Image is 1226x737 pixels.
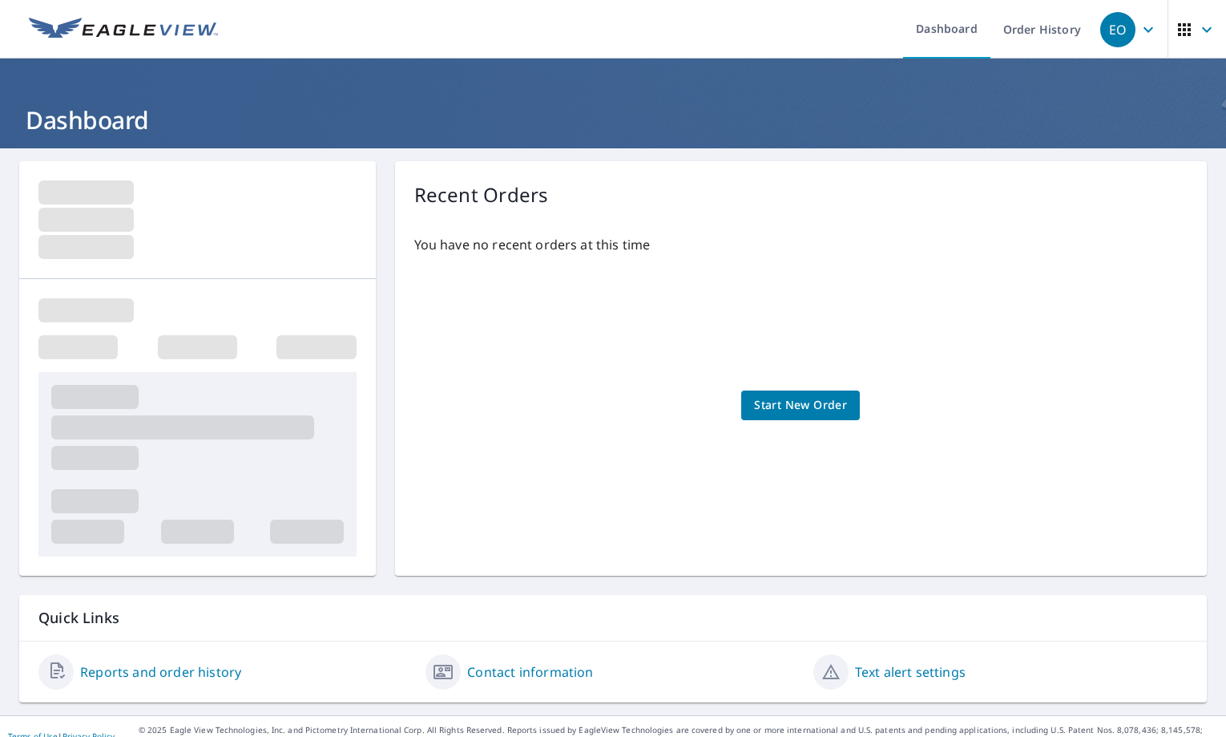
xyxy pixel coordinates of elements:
a: Start New Order [741,391,860,420]
p: You have no recent orders at this time [414,235,1188,254]
p: Quick Links [38,608,1188,628]
a: Contact information [467,662,593,682]
p: Recent Orders [414,180,549,209]
a: Text alert settings [855,662,966,682]
span: Start New Order [754,395,847,415]
a: Reports and order history [80,662,241,682]
div: EO [1100,12,1135,47]
img: EV Logo [29,18,218,42]
h1: Dashboard [19,103,1207,136]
